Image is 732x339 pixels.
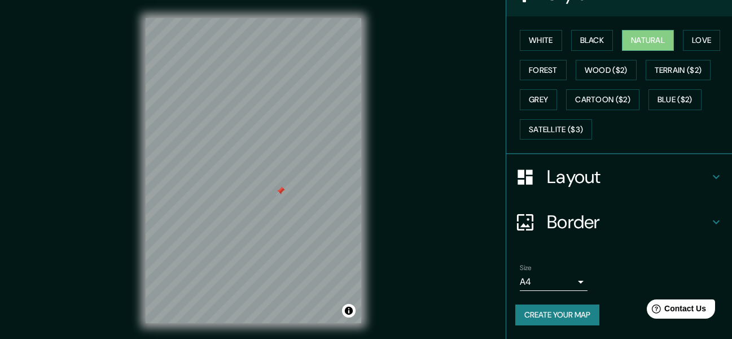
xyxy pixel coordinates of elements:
button: Grey [520,89,557,110]
h4: Layout [547,166,709,188]
button: White [520,30,562,51]
label: Size [520,263,532,273]
button: Satellite ($3) [520,119,592,140]
div: Layout [506,154,732,199]
button: Wood ($2) [576,60,637,81]
button: Toggle attribution [342,304,356,318]
button: Blue ($2) [648,89,702,110]
canvas: Map [146,18,361,323]
h4: Border [547,211,709,233]
button: Natural [622,30,674,51]
button: Terrain ($2) [646,60,711,81]
div: Border [506,199,732,245]
button: Cartoon ($2) [566,89,639,110]
button: Forest [520,60,567,81]
div: A4 [520,273,588,291]
iframe: Help widget launcher [632,295,720,327]
button: Love [683,30,720,51]
button: Create your map [515,305,599,325]
button: Black [571,30,613,51]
